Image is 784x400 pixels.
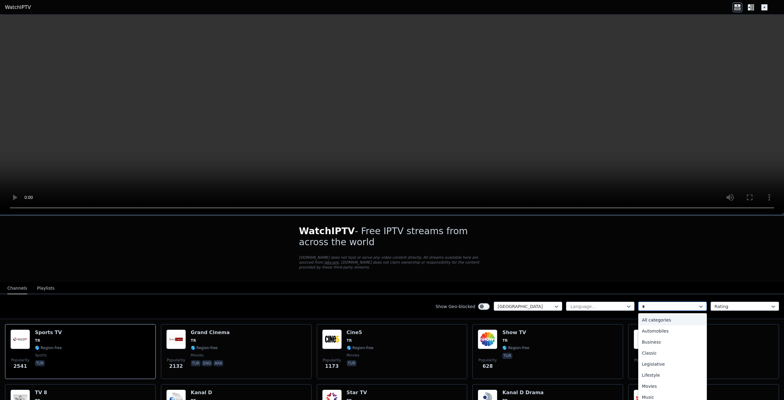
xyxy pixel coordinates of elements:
[638,326,707,337] div: Automobiles
[191,353,204,358] span: movies
[5,4,31,11] a: WatchIPTV
[213,360,223,366] p: ara
[502,330,529,336] h6: Show TV
[35,345,62,350] span: 🌎 Region-free
[638,348,707,359] div: Classic
[502,390,544,396] h6: Kanal D Drama
[322,330,342,349] img: Cine5
[191,338,196,343] span: TR
[347,390,374,396] h6: Star TV
[35,390,62,396] h6: TV 8
[191,345,218,350] span: 🌎 Region-free
[502,338,507,343] span: TR
[191,390,218,396] h6: Kanal D
[325,363,339,370] span: 1173
[435,303,475,310] label: Show Geo-blocked
[10,330,30,349] img: Sports TV
[478,358,497,363] span: Popularity
[323,358,341,363] span: Popularity
[169,363,183,370] span: 2132
[638,359,707,370] div: Legislative
[347,338,352,343] span: TR
[35,330,62,336] h6: Sports TV
[35,360,45,366] p: tur
[324,260,339,265] a: iptv-org
[37,283,55,294] button: Playlists
[634,358,653,363] span: Popularity
[638,314,707,326] div: All categories
[502,345,529,350] span: 🌎 Region-free
[347,360,356,366] p: tur
[35,338,40,343] span: TR
[167,358,185,363] span: Popularity
[191,360,201,366] p: tur
[299,255,485,270] p: [DOMAIN_NAME] does not host or serve any video content directly. All streams available here are s...
[347,345,374,350] span: 🌎 Region-free
[347,353,360,358] span: movies
[191,330,230,336] h6: Grand Cinema
[502,353,512,359] p: tur
[478,330,497,349] img: Show TV
[299,226,355,236] span: WatchIPTV
[638,337,707,348] div: Business
[202,360,212,366] p: eng
[7,283,27,294] button: Channels
[11,358,29,363] span: Popularity
[634,330,653,349] img: Halk TV
[166,330,186,349] img: Grand Cinema
[638,381,707,392] div: Movies
[35,353,47,358] span: sports
[347,330,374,336] h6: Cine5
[13,363,27,370] span: 2541
[299,226,485,248] h1: - Free IPTV streams from across the world
[638,370,707,381] div: Lifestyle
[483,363,493,370] span: 628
